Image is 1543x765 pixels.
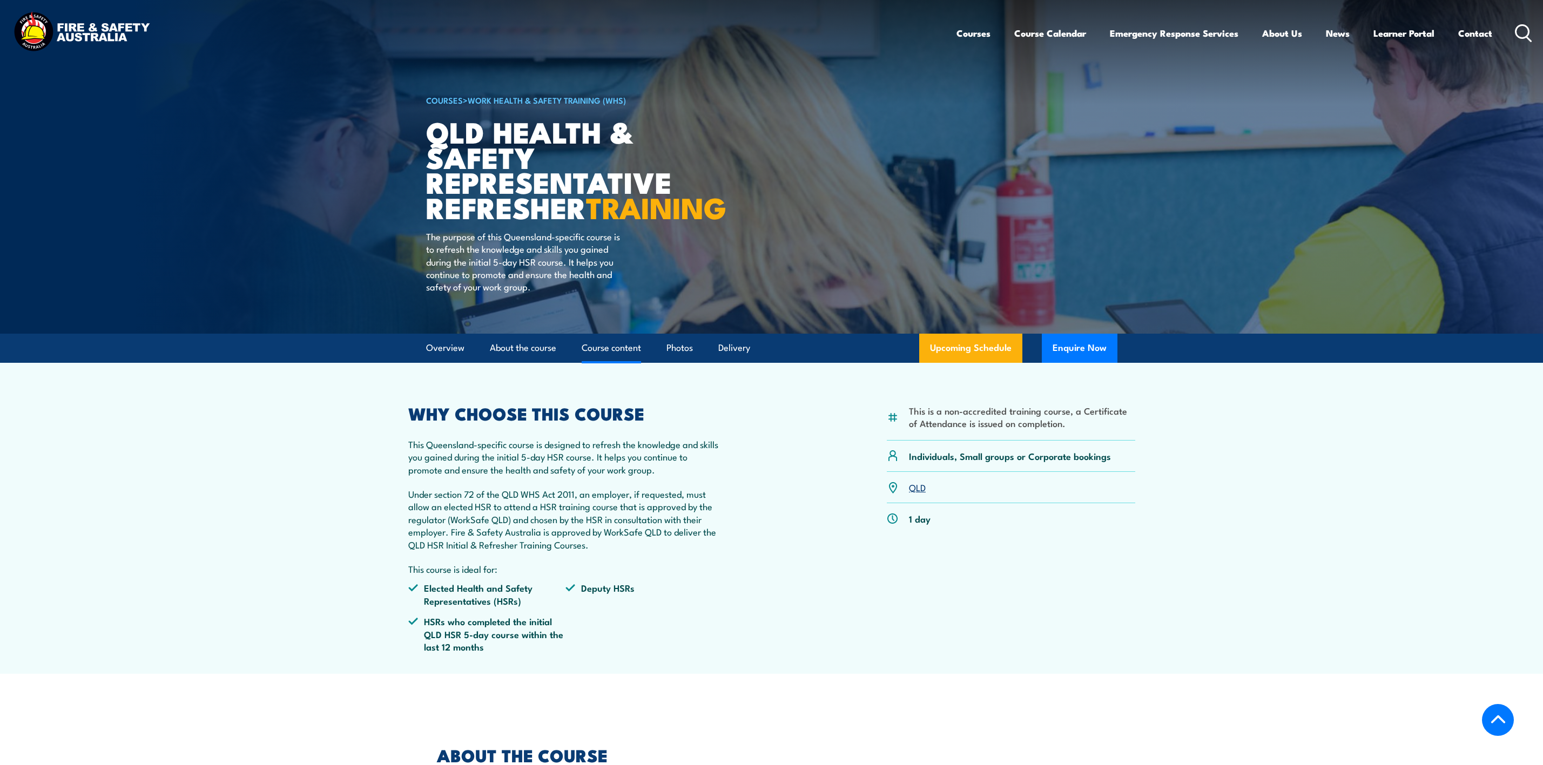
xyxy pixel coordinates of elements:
a: About the course [490,334,556,362]
li: Elected Health and Safety Representatives (HSRs) [408,581,566,607]
strong: TRAINING [586,184,726,229]
p: The purpose of this Queensland-specific course is to refresh the knowledge and skills you gained ... [426,230,623,293]
a: Contact [1458,19,1492,48]
h6: > [426,93,693,106]
a: Work Health & Safety Training (WHS) [468,94,626,106]
h2: WHY CHOOSE THIS COURSE [408,405,724,421]
li: HSRs who completed the initial QLD HSR 5-day course within the last 12 months [408,615,566,653]
h1: QLD Health & Safety Representative Refresher [426,119,693,220]
h2: ABOUT THE COURSE [437,747,722,762]
p: This Queensland-specific course is designed to refresh the knowledge and skills you gained during... [408,438,724,476]
a: Emergency Response Services [1110,19,1238,48]
button: Enquire Now [1042,334,1117,363]
a: Photos [666,334,693,362]
a: Course content [582,334,641,362]
a: COURSES [426,94,463,106]
a: Learner Portal [1373,19,1434,48]
a: About Us [1262,19,1302,48]
p: 1 day [909,512,931,525]
a: Delivery [718,334,750,362]
a: Course Calendar [1014,19,1086,48]
p: Individuals, Small groups or Corporate bookings [909,450,1111,462]
a: Upcoming Schedule [919,334,1022,363]
p: This course is ideal for: [408,563,724,575]
a: Overview [426,334,464,362]
a: Courses [956,19,991,48]
li: Deputy HSRs [565,581,723,607]
a: News [1326,19,1350,48]
p: Under section 72 of the QLD WHS Act 2011, an employer, if requested, must allow an elected HSR to... [408,488,724,551]
li: This is a non-accredited training course, a Certificate of Attendance is issued on completion. [909,404,1135,430]
a: QLD [909,480,926,493]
